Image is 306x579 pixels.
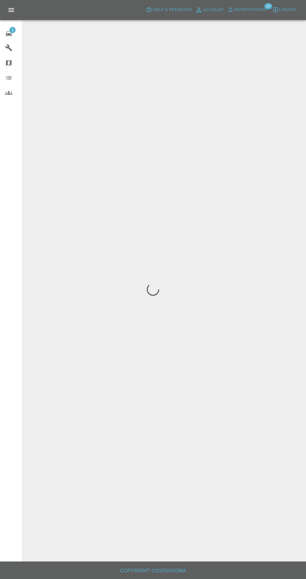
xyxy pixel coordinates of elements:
span: Account [203,7,224,14]
span: Help & Feedback [153,6,192,13]
button: Notifications [226,5,268,15]
span: 10 [264,3,272,9]
span: 1 [9,27,16,33]
button: Logout [271,5,299,15]
h6: Copyright © 2025 Axioma [5,566,301,575]
button: Open drawer [4,3,19,18]
span: Logout [279,6,297,13]
span: Notifications [234,6,267,13]
button: Help & Feedback [144,5,193,15]
a: Account [194,5,226,15]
